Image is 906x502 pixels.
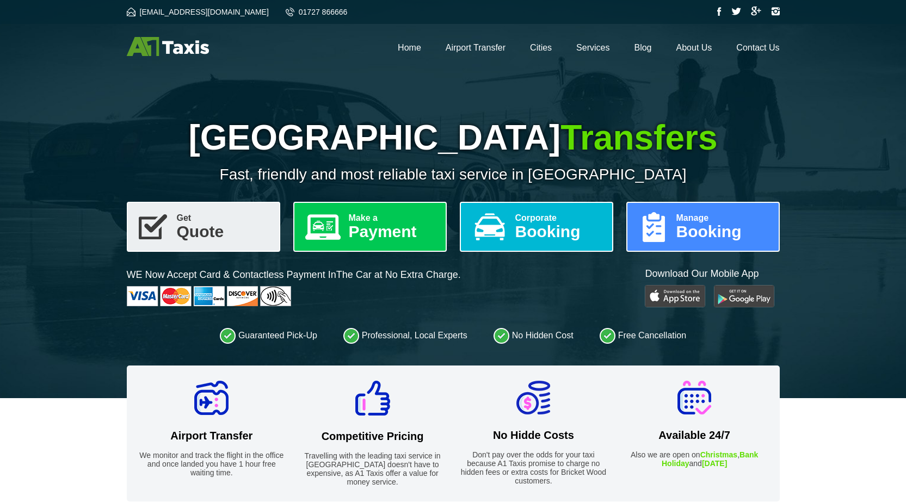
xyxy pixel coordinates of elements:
[771,7,780,16] img: Instagram
[127,286,291,306] img: Cards
[460,202,613,252] a: CorporateBooking
[662,450,758,468] strong: Bank Holiday
[127,8,269,16] a: [EMAIL_ADDRESS][DOMAIN_NAME]
[751,7,761,16] img: Google Plus
[576,43,609,52] a: Services
[717,7,722,16] img: Facebook
[194,381,229,415] img: Airport Transfer Icon
[355,381,390,416] img: Competitive Pricing Icon
[702,459,727,468] strong: [DATE]
[138,451,286,477] p: We monitor and track the flight in the office and once landed you have 1 hour free waiting time.
[645,285,705,307] img: Play Store
[626,202,780,252] a: ManageBooking
[127,166,780,183] p: Fast, friendly and most reliable taxi service in [GEOGRAPHIC_DATA]
[459,429,608,442] h2: No Hidde Costs
[127,268,461,282] p: WE Now Accept Card & Contactless Payment In
[620,450,769,468] p: Also we are open on , and
[177,214,270,222] span: Get
[560,118,717,157] span: Transfers
[676,214,770,222] span: Manage
[343,327,467,344] li: Professional, Local Experts
[349,214,437,222] span: Make a
[677,381,711,414] img: Available 24/7 Icon
[515,214,603,222] span: Corporate
[530,43,552,52] a: Cities
[645,267,779,281] p: Download Our Mobile App
[220,327,317,344] li: Guaranteed Pick-Up
[634,43,651,52] a: Blog
[127,37,209,56] img: A1 Taxis St Albans LTD
[700,450,737,459] strong: Christmas
[676,43,712,52] a: About Us
[494,327,574,344] li: No Hidden Cost
[620,429,769,442] h2: Available 24/7
[516,381,550,414] img: No Hidde Costs Icon
[446,43,506,52] a: Airport Transfer
[298,451,447,486] p: Travelling with the leading taxi service in [GEOGRAPHIC_DATA] doesn't have to expensive, as A1 Ta...
[286,8,348,16] a: 01727 866666
[138,430,286,442] h2: Airport Transfer
[459,450,608,485] p: Don't pay over the odds for your taxi because A1 Taxis promise to charge no hidden fees or extra ...
[731,8,741,15] img: Twitter
[398,43,421,52] a: Home
[298,430,447,443] h2: Competitive Pricing
[293,202,447,252] a: Make aPayment
[736,43,779,52] a: Contact Us
[600,327,686,344] li: Free Cancellation
[714,285,774,307] img: Google Play
[127,117,780,158] h1: [GEOGRAPHIC_DATA]
[127,202,280,252] a: GetQuote
[336,269,461,280] span: The Car at No Extra Charge.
